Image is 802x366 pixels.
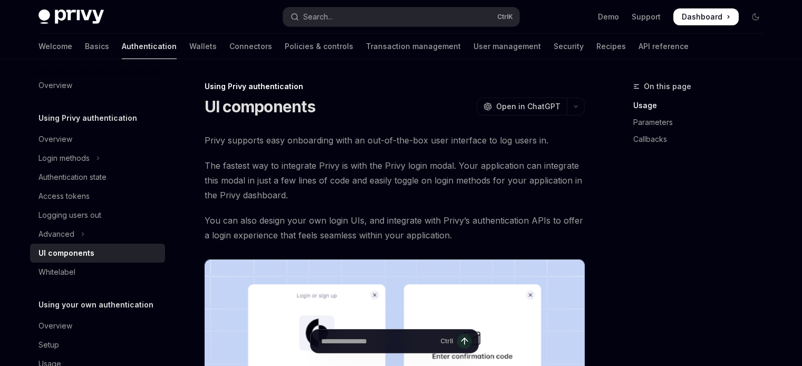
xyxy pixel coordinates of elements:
button: Open search [283,7,519,26]
a: Policies & controls [285,34,353,59]
h5: Using your own authentication [38,298,153,311]
div: Search... [303,11,333,23]
a: Usage [633,97,772,114]
a: UI components [30,244,165,263]
div: UI components [38,247,94,259]
div: Advanced [38,228,74,240]
a: Access tokens [30,187,165,206]
div: Overview [38,133,72,146]
span: Dashboard [682,12,722,22]
button: Toggle Login methods section [30,149,165,168]
button: Toggle Advanced section [30,225,165,244]
button: Open in ChatGPT [477,98,567,115]
h1: UI components [205,97,315,116]
a: Welcome [38,34,72,59]
button: Send message [457,334,472,349]
a: Callbacks [633,131,772,148]
div: Using Privy authentication [205,81,585,92]
a: Dashboard [673,8,739,25]
div: Overview [38,79,72,92]
div: Whitelabel [38,266,75,278]
a: Support [632,12,661,22]
a: Wallets [189,34,217,59]
a: Transaction management [366,34,461,59]
a: Parameters [633,114,772,131]
a: Authentication state [30,168,165,187]
span: You can also design your own login UIs, and integrate with Privy’s authentication APIs to offer a... [205,213,585,243]
div: Logging users out [38,209,101,221]
a: User management [474,34,541,59]
a: Setup [30,335,165,354]
button: Toggle dark mode [747,8,764,25]
span: Ctrl K [497,13,513,21]
span: Open in ChatGPT [496,101,561,112]
a: API reference [639,34,689,59]
h5: Using Privy authentication [38,112,137,124]
a: Security [554,34,584,59]
div: Access tokens [38,190,90,203]
a: Basics [85,34,109,59]
a: Logging users out [30,206,165,225]
a: Connectors [229,34,272,59]
img: dark logo [38,9,104,24]
div: Login methods [38,152,90,165]
a: Authentication [122,34,177,59]
a: Recipes [596,34,626,59]
span: The fastest way to integrate Privy is with the Privy login modal. Your application can integrate ... [205,158,585,203]
span: On this page [644,80,691,93]
a: Demo [598,12,619,22]
a: Overview [30,130,165,149]
div: Overview [38,320,72,332]
input: Ask a question... [321,330,436,353]
div: Setup [38,339,59,351]
a: Whitelabel [30,263,165,282]
span: Privy supports easy onboarding with an out-of-the-box user interface to log users in. [205,133,585,148]
a: Overview [30,316,165,335]
div: Authentication state [38,171,107,184]
a: Overview [30,76,165,95]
